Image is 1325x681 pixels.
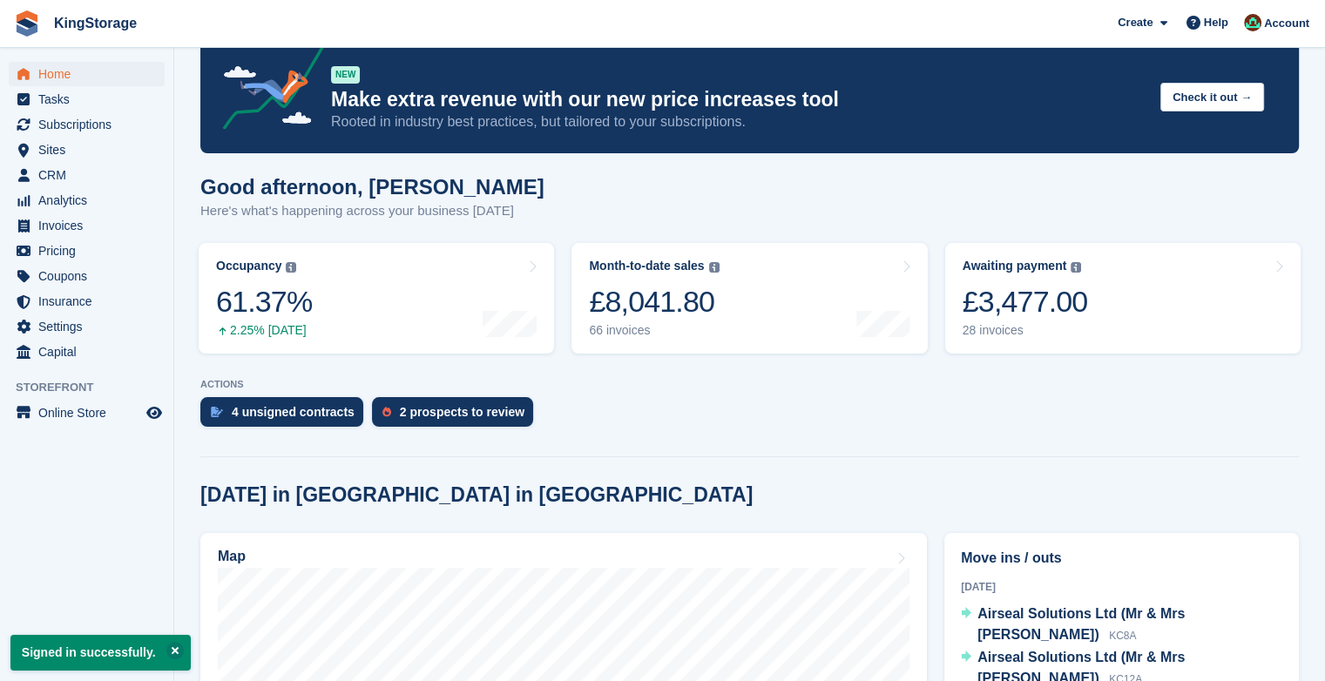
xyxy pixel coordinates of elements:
span: Insurance [38,289,143,314]
span: Coupons [38,264,143,288]
div: 61.37% [216,284,312,320]
span: Tasks [38,87,143,111]
a: Month-to-date sales £8,041.80 66 invoices [571,243,927,354]
a: menu [9,340,165,364]
span: Help [1204,14,1228,31]
a: 4 unsigned contracts [200,397,372,435]
img: stora-icon-8386f47178a22dfd0bd8f6a31ec36ba5ce8667c1dd55bd0f319d3a0aa187defe.svg [14,10,40,37]
div: 28 invoices [963,323,1088,338]
img: prospect-51fa495bee0391a8d652442698ab0144808aea92771e9ea1ae160a38d050c398.svg [382,407,391,417]
button: Check it out → [1160,83,1264,111]
h1: Good afternoon, [PERSON_NAME] [200,175,544,199]
p: Rooted in industry best practices, but tailored to your subscriptions. [331,112,1146,131]
p: Here's what's happening across your business [DATE] [200,201,544,221]
a: menu [9,264,165,288]
h2: Move ins / outs [961,548,1282,569]
a: menu [9,138,165,162]
span: Analytics [38,188,143,212]
a: 2 prospects to review [372,397,542,435]
img: icon-info-grey-7440780725fd019a000dd9b08b2336e03edf1995a4989e88bcd33f0948082b44.svg [286,262,296,273]
a: Awaiting payment £3,477.00 28 invoices [945,243,1301,354]
div: Occupancy [216,259,281,273]
div: Month-to-date sales [589,259,704,273]
p: ACTIONS [200,379,1299,390]
span: Capital [38,340,143,364]
a: menu [9,213,165,238]
span: Invoices [38,213,143,238]
span: Sites [38,138,143,162]
div: [DATE] [961,579,1282,595]
a: Airseal Solutions Ltd (Mr & Mrs [PERSON_NAME]) KC8A [961,603,1282,647]
div: 2.25% [DATE] [216,323,312,338]
img: icon-info-grey-7440780725fd019a000dd9b08b2336e03edf1995a4989e88bcd33f0948082b44.svg [1071,262,1081,273]
div: Awaiting payment [963,259,1067,273]
span: Online Store [38,401,143,425]
span: Storefront [16,379,173,396]
div: 2 prospects to review [400,405,524,419]
a: menu [9,62,165,86]
span: Create [1118,14,1153,31]
span: KC8A [1109,630,1136,642]
div: £8,041.80 [589,284,719,320]
h2: Map [218,549,246,564]
a: Occupancy 61.37% 2.25% [DATE] [199,243,554,354]
a: menu [9,314,165,339]
img: John King [1244,14,1261,31]
span: CRM [38,163,143,187]
a: menu [9,401,165,425]
a: menu [9,87,165,111]
a: KingStorage [47,9,144,37]
a: Preview store [144,402,165,423]
div: 4 unsigned contracts [232,405,355,419]
p: Signed in successfully. [10,635,191,671]
span: Airseal Solutions Ltd (Mr & Mrs [PERSON_NAME]) [977,606,1185,642]
div: £3,477.00 [963,284,1088,320]
a: menu [9,239,165,263]
img: price-adjustments-announcement-icon-8257ccfd72463d97f412b2fc003d46551f7dbcb40ab6d574587a9cd5c0d94... [208,37,330,136]
span: Subscriptions [38,112,143,137]
a: menu [9,112,165,137]
a: menu [9,289,165,314]
h2: [DATE] in [GEOGRAPHIC_DATA] in [GEOGRAPHIC_DATA] [200,483,753,507]
span: Pricing [38,239,143,263]
p: Make extra revenue with our new price increases tool [331,87,1146,112]
div: 66 invoices [589,323,719,338]
span: Account [1264,15,1309,32]
div: NEW [331,66,360,84]
span: Settings [38,314,143,339]
span: Home [38,62,143,86]
a: menu [9,188,165,212]
a: menu [9,163,165,187]
img: contract_signature_icon-13c848040528278c33f63329250d36e43548de30e8caae1d1a13099fd9432cc5.svg [211,407,223,417]
img: icon-info-grey-7440780725fd019a000dd9b08b2336e03edf1995a4989e88bcd33f0948082b44.svg [709,262,720,273]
